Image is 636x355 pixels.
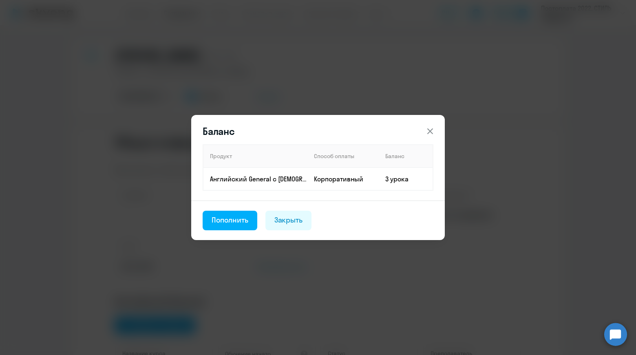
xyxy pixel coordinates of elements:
button: Закрыть [265,211,312,230]
th: Способ оплаты [307,145,379,168]
p: Английский General с [DEMOGRAPHIC_DATA] преподавателем [210,174,307,183]
div: Пополнить [212,215,248,225]
button: Пополнить [203,211,257,230]
th: Продукт [203,145,307,168]
th: Баланс [379,145,433,168]
header: Баланс [191,125,445,138]
td: Корпоративный [307,168,379,190]
div: Закрыть [274,215,303,225]
td: 3 урока [379,168,433,190]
